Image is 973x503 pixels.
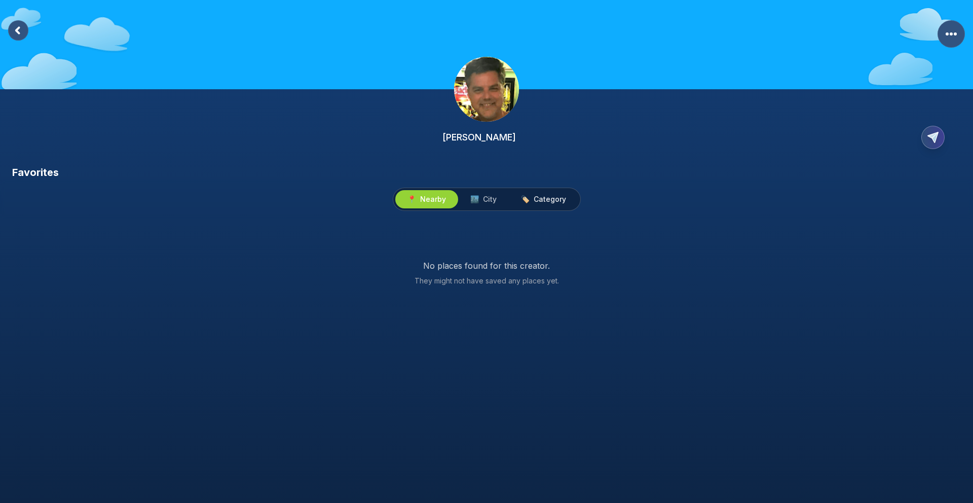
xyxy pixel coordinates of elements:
[420,194,446,204] span: Nearby
[395,190,458,208] button: 📍Nearby
[483,194,497,204] span: City
[454,57,519,122] img: Profile Image
[521,194,530,204] span: 🏷️
[938,20,965,48] button: More Options
[442,130,516,145] h2: [PERSON_NAME]
[407,194,416,204] span: 📍
[12,260,961,272] p: No places found for this creator.
[509,190,578,208] button: 🏷️Category
[470,194,479,204] span: 🏙️
[534,194,566,204] span: Category
[12,276,961,286] p: They might not have saved any places yet.
[458,190,509,208] button: 🏙️City
[12,165,59,179] h3: Favorites
[917,122,961,153] button: Copy Profile Link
